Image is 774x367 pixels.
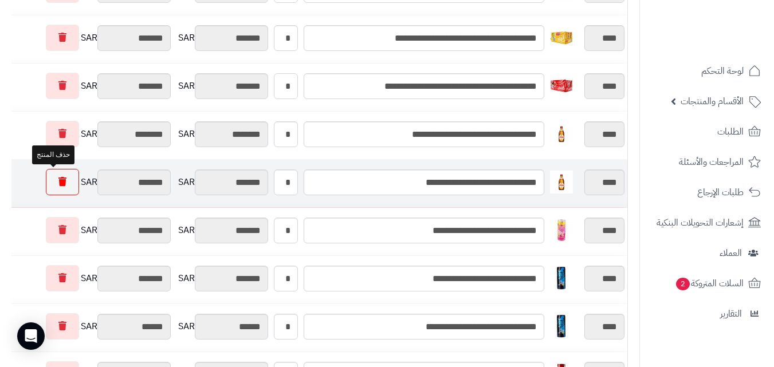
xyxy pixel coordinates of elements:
img: 1747727413-90c0d877-8358-4682-89fa-0117a071-40x40.jpg [550,123,573,145]
div: SAR [6,73,171,99]
div: SAR [176,266,268,291]
div: SAR [6,217,171,243]
span: إشعارات التحويلات البنكية [657,215,744,231]
div: حذف المنتج [32,145,74,164]
span: التقارير [720,306,742,322]
a: إشعارات التحويلات البنكية [647,209,767,236]
img: 1747742561-80a3d4bb-c6cf-47b3-ba44-47f92fe5-40x40.jpg [550,219,573,242]
div: SAR [176,314,268,340]
a: طلبات الإرجاع [647,179,767,206]
span: الأقسام والمنتجات [681,93,744,109]
div: SAR [176,121,268,147]
span: الطلبات [717,124,744,140]
a: الطلبات [647,118,767,145]
div: SAR [6,121,171,147]
a: المراجعات والأسئلة [647,148,767,176]
div: SAR [6,265,171,291]
div: SAR [6,25,171,51]
div: SAR [176,25,268,51]
a: السلات المتروكة2 [647,270,767,297]
div: SAR [6,313,171,340]
img: 1747726241-6271002190127_1-40x40.jpg [550,26,573,49]
div: Open Intercom Messenger [17,322,45,350]
a: التقارير [647,300,767,327]
a: العملاء [647,239,767,267]
img: 1747743191-71Ws9y4dH7L._AC_SL1500-40x40.jpg [550,267,573,290]
img: logo-2.png [696,30,763,54]
div: SAR [176,169,268,195]
div: SAR [176,73,268,99]
span: العملاء [720,245,742,261]
span: لوحة التحكم [701,63,744,79]
div: SAR [176,218,268,243]
span: السلات المتروكة [675,275,744,291]
img: 1747726409-6271002190325_1-40x40.jpg [550,74,573,97]
div: SAR [6,169,171,195]
span: المراجعات والأسئلة [679,154,744,170]
a: لوحة التحكم [647,57,767,85]
img: 1747743192-71Ws9y4dH7L._AC_SL1500-40x40.jpg [550,315,573,338]
span: 2 [676,278,690,290]
img: 1747727417-90c0d877-8358-4682-89fa-0117a071-40x40.jpg [550,171,573,194]
span: طلبات الإرجاع [697,184,744,200]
